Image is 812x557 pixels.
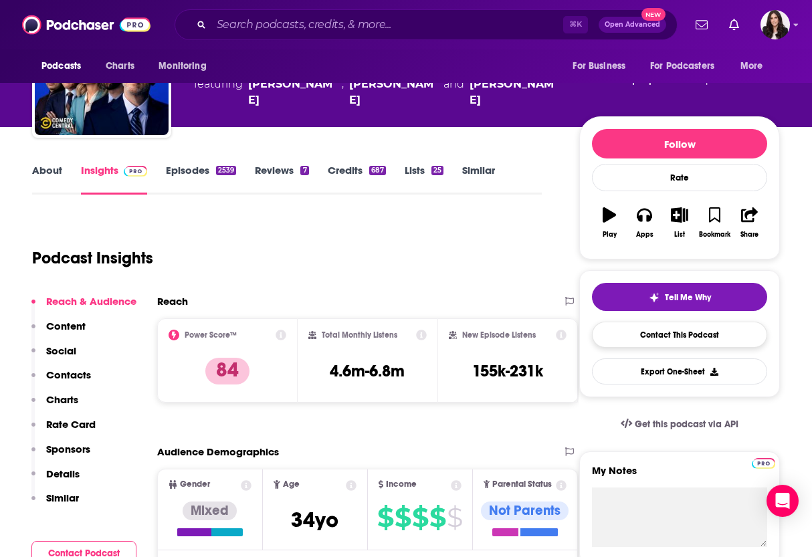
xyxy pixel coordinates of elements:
[649,292,659,303] img: tell me why sparkle
[599,17,666,33] button: Open AdvancedNew
[610,408,749,441] a: Get this podcast via API
[180,480,210,489] span: Gender
[760,10,790,39] img: User Profile
[31,443,90,467] button: Sponsors
[635,419,738,430] span: Get this podcast via API
[32,164,62,195] a: About
[573,57,625,76] span: For Business
[377,507,393,528] span: $
[662,199,697,247] button: List
[650,57,714,76] span: For Podcasters
[22,12,150,37] img: Podchaser - Follow, Share and Rate Podcasts
[412,507,428,528] span: $
[159,57,206,76] span: Monitoring
[31,491,79,516] button: Similar
[603,231,617,239] div: Play
[462,330,536,340] h2: New Episode Listens
[46,295,136,308] p: Reach & Audience
[183,502,237,520] div: Mixed
[205,358,249,384] p: 84
[283,480,300,489] span: Age
[724,13,744,36] a: Show notifications dropdown
[690,13,713,36] a: Show notifications dropdown
[31,344,76,369] button: Social
[462,164,495,195] a: Similar
[395,507,411,528] span: $
[592,164,767,191] div: Rate
[674,231,685,239] div: List
[592,283,767,311] button: tell me why sparkleTell Me Why
[97,53,142,79] a: Charts
[636,231,653,239] div: Apps
[194,76,558,108] span: featuring
[31,467,80,492] button: Details
[46,418,96,431] p: Rate Card
[605,21,660,28] span: Open Advanced
[760,10,790,39] span: Logged in as RebeccaShapiro
[563,53,642,79] button: open menu
[31,295,136,320] button: Reach & Audience
[760,10,790,39] button: Show profile menu
[699,231,730,239] div: Bookmark
[46,491,79,504] p: Similar
[31,368,91,393] button: Contacts
[32,248,153,268] h1: Podcast Insights
[31,393,78,418] button: Charts
[31,320,86,344] button: Content
[592,358,767,384] button: Export One-Sheet
[470,76,558,108] div: [PERSON_NAME]
[46,443,90,455] p: Sponsors
[369,166,386,175] div: 687
[342,76,344,108] span: ,
[481,502,569,520] div: Not Parents
[322,330,397,340] h2: Total Monthly Listens
[328,164,386,195] a: Credits687
[641,53,734,79] button: open menu
[211,14,563,35] input: Search podcasts, credits, & more...
[731,53,780,79] button: open menu
[665,292,711,303] span: Tell Me Why
[641,8,666,21] span: New
[330,361,405,381] h3: 4.6m-6.8m
[248,76,336,108] a: Jon Stewart
[81,164,147,195] a: InsightsPodchaser Pro
[592,129,767,158] button: Follow
[405,164,443,195] a: Lists25
[592,199,627,247] button: Play
[124,166,147,177] img: Podchaser Pro
[447,507,462,528] span: $
[740,57,763,76] span: More
[443,76,464,108] span: and
[429,507,445,528] span: $
[627,199,662,247] button: Apps
[46,393,78,406] p: Charts
[31,418,96,443] button: Rate Card
[732,199,767,247] button: Share
[697,199,732,247] button: Bookmark
[46,344,76,357] p: Social
[185,330,237,340] h2: Power Score™
[563,16,588,33] span: ⌘ K
[255,164,308,195] a: Reviews7
[431,166,443,175] div: 25
[32,53,98,79] button: open menu
[46,467,80,480] p: Details
[349,76,437,108] div: [PERSON_NAME]
[386,480,417,489] span: Income
[216,166,236,175] div: 2539
[740,231,758,239] div: Share
[300,166,308,175] div: 7
[752,456,775,469] a: Pro website
[592,322,767,348] a: Contact This Podcast
[291,507,338,533] span: 34 yo
[149,53,223,79] button: open menu
[492,480,552,489] span: Parental Status
[46,320,86,332] p: Content
[472,361,543,381] h3: 155k-231k
[592,464,767,487] label: My Notes
[106,57,134,76] span: Charts
[46,368,91,381] p: Contacts
[157,295,188,308] h2: Reach
[166,164,236,195] a: Episodes2539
